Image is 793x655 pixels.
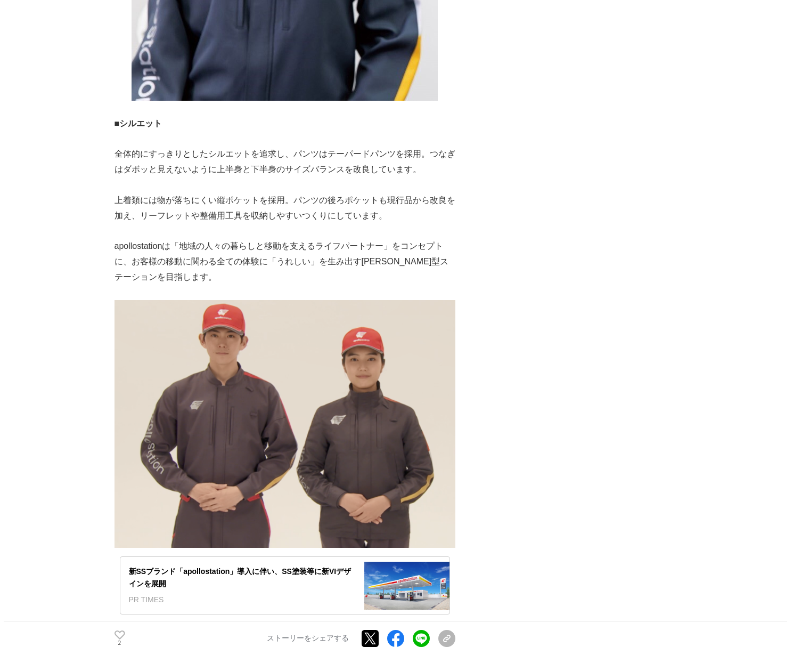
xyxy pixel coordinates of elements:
[129,594,356,605] div: PR TIMES
[115,147,455,177] p: 全体的にすっきりとしたシルエットを追求し、パンツはテーパードパンツを採用。つなぎはダボッと見えないように上半身と下半身のサイズバランスを改良しています。
[115,641,125,646] p: 2
[129,565,356,589] div: 新SSブランド「apollostation」導入に伴い、SS塗装等に新VIデザインを展開
[267,634,349,643] p: ストーリーをシェアする
[115,300,455,548] img: thumbnail_163002d0-bcfe-11eb-a7c4-c38597ceb048.png
[115,239,455,285] p: apollostationは「地域の人々の暮らしと移動を支えるライフパートナー」をコンセプトに、お客様の移動に関わる全ての体験に「うれしい」を生み出す[PERSON_NAME]型ステーションを目...
[120,556,450,614] a: 新SSブランド「apollostation」導入に伴い、SS塗装等に新VIデザインを展開PR TIMES
[115,193,455,224] p: 上着類には物が落ちにくい縦ポケットを採用。パンツの後ろポケットも現行品から改良を加え、リーフレットや整備用工具を収納しやすいつくりにしています。
[115,119,162,128] strong: ■シルエット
